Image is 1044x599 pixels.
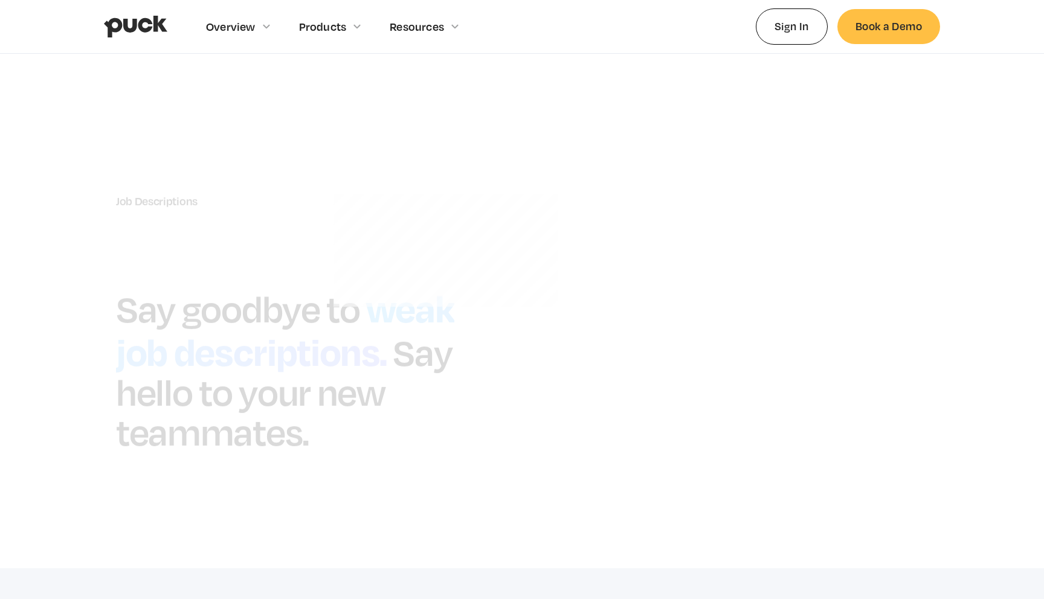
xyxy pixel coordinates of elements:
a: Book a Demo [837,9,940,43]
a: Sign In [756,8,828,44]
h1: weak job descriptions. [116,281,454,376]
h1: Say hello to your new teammates. [116,329,452,454]
div: Overview [206,20,256,33]
div: Products [299,20,347,33]
div: Resources [390,20,444,33]
h1: Say goodbye to [116,286,360,331]
div: Job Descriptions [116,194,498,208]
